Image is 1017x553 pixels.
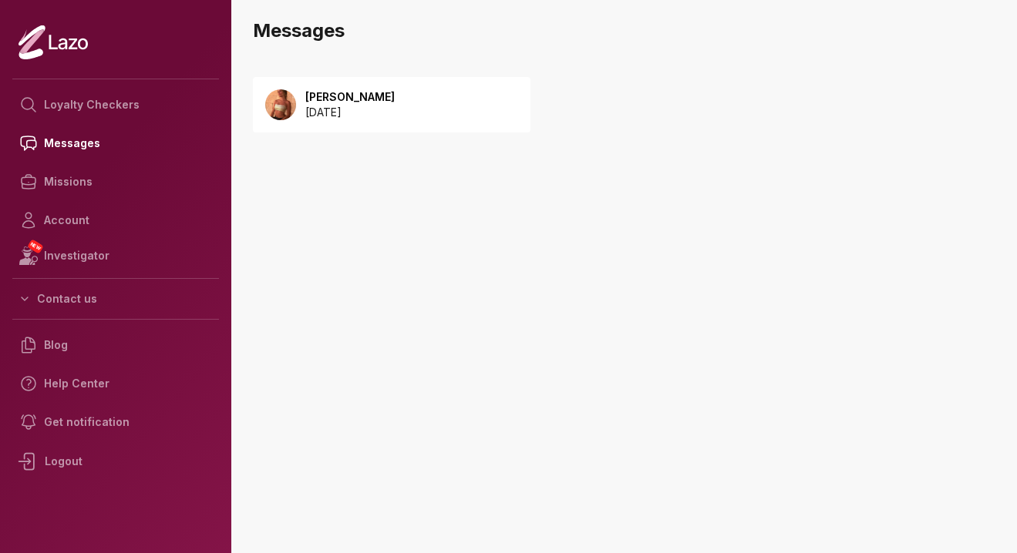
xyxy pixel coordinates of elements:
h3: Messages [253,18,1005,43]
a: NEWInvestigator [12,240,219,272]
a: Help Center [12,364,219,403]
a: Messages [12,124,219,163]
button: Contact us [12,285,219,313]
div: Logout [12,441,219,481]
p: [PERSON_NAME] [305,89,395,105]
a: Get notification [12,403,219,441]
a: Missions [12,163,219,201]
a: Account [12,201,219,240]
img: 5dd41377-3645-4864-a336-8eda7bc24f8f [265,89,296,120]
p: [DATE] [305,105,395,120]
span: NEW [27,239,44,254]
a: Blog [12,326,219,364]
a: Loyalty Checkers [12,85,219,124]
